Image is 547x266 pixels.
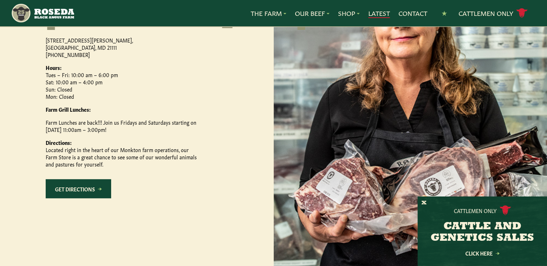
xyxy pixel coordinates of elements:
[338,9,360,18] a: Shop
[11,3,74,23] img: https://roseda.com/wp-content/uploads/2021/05/roseda-25-header.png
[46,64,197,100] p: Tues – Fri: 10:00 am – 6:00 pm Sat: 10:00 am – 4:00 pm Sun: Closed Mon: Closed
[459,7,528,19] a: Cattlemen Only
[421,199,427,207] button: X
[295,9,329,18] a: Our Beef
[398,9,427,18] a: Contact
[46,36,197,58] p: [STREET_ADDRESS][PERSON_NAME], [GEOGRAPHIC_DATA], MD 21111 [PHONE_NUMBER]
[368,9,390,18] a: Latest
[251,9,286,18] a: The Farm
[46,139,197,168] p: Located right in the heart of our Monkton farm operations, our Farm Store is a great chance to se...
[46,64,61,71] strong: Hours:
[46,179,111,198] a: Get Directions
[46,119,197,133] p: Farm Lunches are back!!! Join us Fridays and Saturdays starting on [DATE] 11:00am – 3:00pm!
[46,139,72,146] strong: Directions:
[427,221,538,244] h3: CATTLE AND GENETICS SALES
[450,251,515,256] a: Click Here
[46,106,91,113] strong: Farm Grill Lunches:
[454,207,497,214] p: Cattlemen Only
[500,205,511,215] img: cattle-icon.svg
